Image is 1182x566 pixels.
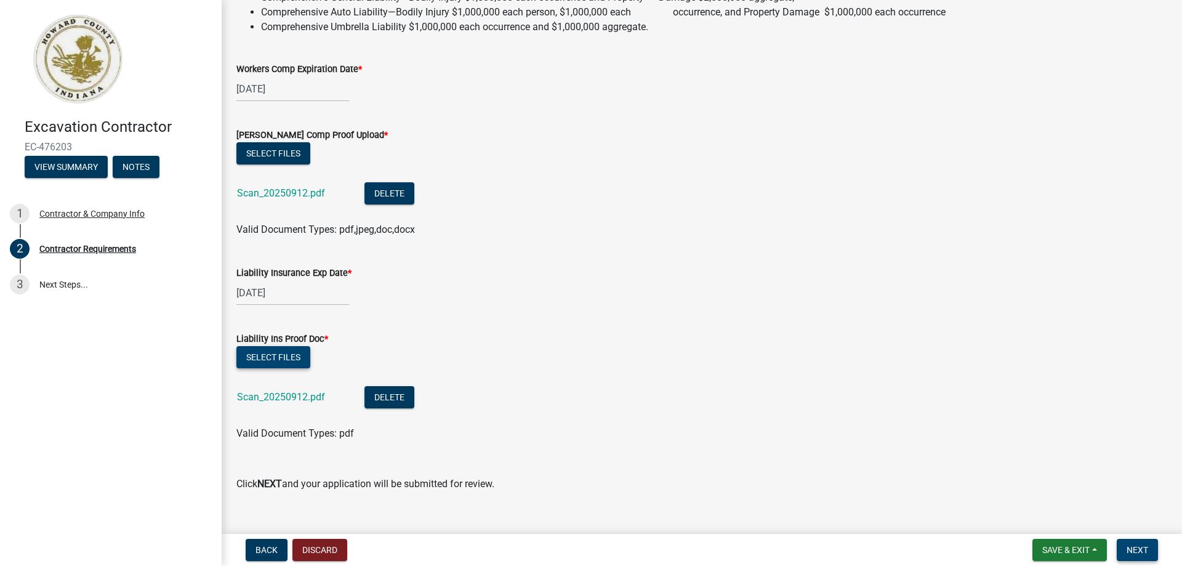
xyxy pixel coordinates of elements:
li: Comprehensive Auto Liability—Bodily Injury $1,000,000 each person, $1,000,000 each occurrence, an... [261,5,1167,20]
button: Delete [364,182,414,204]
p: Click and your application will be submitted for review. [236,477,1167,491]
a: Scan_20250912.pdf [237,187,325,199]
wm-modal-confirm: Delete Document [364,188,414,200]
button: Delete [364,386,414,408]
span: Next [1127,545,1148,555]
h4: Excavation Contractor [25,118,212,136]
button: Back [246,539,287,561]
li: Comprehensive Umbrella Liability $1,000,000 each occurrence and $1,000,000 aggregate. [261,20,1167,34]
div: Contractor & Company Info [39,209,145,218]
div: 2 [10,239,30,259]
span: Back [255,545,278,555]
label: Liability Ins Proof Doc [236,335,328,344]
span: Valid Document Types: pdf [236,427,354,439]
div: 3 [10,275,30,294]
label: Workers Comp Expiration Date [236,65,362,74]
strong: NEXT [257,478,282,490]
div: 1 [10,204,30,224]
span: Valid Document Types: pdf,jpeg,doc,docx [236,224,415,235]
button: View Summary [25,156,108,178]
button: Save & Exit [1032,539,1107,561]
button: Notes [113,156,159,178]
button: Next [1117,539,1158,561]
span: EC-476203 [25,141,197,153]
a: Scan_20250912.pdf [237,391,325,403]
wm-modal-confirm: Delete Document [364,392,414,404]
input: mm/dd/yyyy [236,280,349,305]
span: Save & Exit [1042,545,1090,555]
label: [PERSON_NAME] Comp Proof Upload [236,131,388,140]
wm-modal-confirm: Notes [113,163,159,172]
div: Contractor Requirements [39,245,136,253]
button: Discard [292,539,347,561]
button: Select files [236,142,310,164]
wm-modal-confirm: Summary [25,163,108,172]
label: Liability Insurance Exp Date [236,269,352,278]
img: Howard County, Indiana [25,13,130,105]
button: Select files [236,346,310,368]
input: mm/dd/yyyy [236,76,349,102]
